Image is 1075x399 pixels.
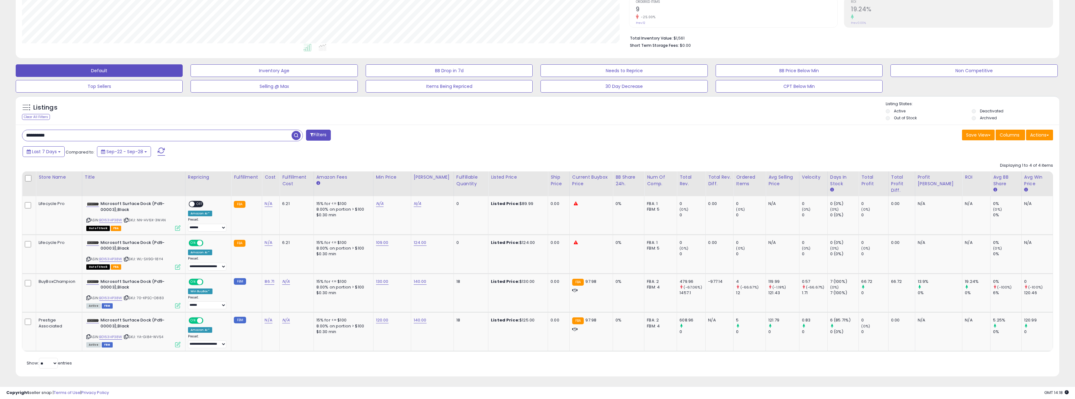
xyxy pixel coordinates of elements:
[86,226,110,231] span: All listings that are currently out of stock and unavailable for purchase on Amazon
[106,148,143,155] span: Sep-22 - Sep-28
[830,207,839,212] small: (0%)
[189,240,197,245] span: ON
[993,174,1019,187] div: Avg BB Share
[376,317,389,323] a: 120.00
[740,285,759,290] small: (-66.67%)
[680,279,705,284] div: 479.96
[680,317,705,323] div: 608.96
[376,240,389,246] a: 109.00
[86,318,99,323] img: 21HSgQ-4zCL._SL40_.jpg
[551,317,565,323] div: 0.00
[234,201,245,208] small: FBA
[830,212,859,218] div: 0 (0%)
[456,317,483,323] div: 18
[861,290,888,296] div: 0
[830,251,859,257] div: 0 (0%)
[1024,317,1053,323] div: 120.99
[647,245,672,251] div: FBM: 5
[572,317,584,324] small: FBA
[316,207,368,212] div: 8.00% on portion > $100
[736,212,766,218] div: 0
[39,317,77,329] div: Prestige Associated
[234,317,246,323] small: FBM
[265,201,272,207] a: N/A
[6,390,29,396] strong: Copyright
[980,108,1003,114] label: Deactivated
[772,285,786,290] small: (-1.19%)
[802,279,827,284] div: 0.57
[188,334,226,348] div: Preset:
[316,174,371,181] div: Amazon Fees
[918,290,962,296] div: 0%
[768,279,799,284] div: 119.99
[1024,240,1048,245] div: N/A
[54,390,80,396] a: Terms of Use
[851,21,866,25] small: Prev: 0.00%
[414,201,421,207] a: N/A
[188,256,226,271] div: Preset:
[630,43,679,48] b: Short Term Storage Fees:
[680,212,705,218] div: 0
[86,201,180,230] div: ASIN:
[265,240,272,246] a: N/A
[768,329,799,335] div: 0
[22,114,50,120] div: Clear All Filters
[830,187,834,193] small: Days In Stock.
[615,201,639,207] div: 0%
[830,201,859,207] div: 0 (0%)
[891,174,912,194] div: Total Profit Diff.
[802,174,825,181] div: Velocity
[918,240,958,245] div: N/A
[86,279,99,284] img: 21HSgQ-4zCL._SL40_.jpg
[861,207,870,212] small: (0%)
[585,278,596,284] span: 97.98
[282,201,309,207] div: 6.21
[830,285,839,290] small: (0%)
[202,318,212,323] span: OFF
[993,251,1021,257] div: 0%
[918,279,962,284] div: 13.9%
[636,0,838,4] span: Ordered Items
[993,201,1021,207] div: 0%
[806,285,824,290] small: (-66.67%)
[1044,390,1069,396] span: 2025-10-6 14:18 GMT
[66,149,94,155] span: Compared to:
[736,246,745,251] small: (0%)
[234,240,245,247] small: FBA
[768,174,797,187] div: Avg Selling Price
[316,323,368,329] div: 8.00% on portion > $100
[997,285,1012,290] small: (-100%)
[99,295,122,301] a: B0163HP38W
[191,64,357,77] button: Inventory Age
[993,246,1002,251] small: (0%)
[491,279,543,284] div: $130.00
[802,207,811,212] small: (0%)
[316,245,368,251] div: 8.00% on portion > $100
[996,130,1025,140] button: Columns
[861,251,888,257] div: 0
[894,108,906,114] label: Active
[962,130,995,140] button: Save View
[100,240,177,253] b: Microsoft Surface Dock (Pd9-00003),Black
[1024,279,1053,284] div: 0
[980,115,997,121] label: Archived
[647,201,672,207] div: FBA: 1
[414,174,451,181] div: [PERSON_NAME]
[188,327,212,333] div: Amazon AI *
[965,290,990,296] div: 0%
[802,201,827,207] div: 0
[965,279,990,284] div: 19.24%
[716,80,883,93] button: CPT Below Min
[993,279,1021,284] div: 0%
[891,279,910,284] div: 66.72
[123,295,164,300] span: | SKU: 70-KPSC-O883
[736,317,766,323] div: 5
[630,35,673,41] b: Total Inventory Value:
[491,201,543,207] div: $89.99
[99,334,122,340] a: B0163HP38W
[708,317,728,323] div: N/A
[861,329,888,335] div: 0
[491,174,545,181] div: Listed Price
[316,290,368,296] div: $0.30 min
[316,251,368,257] div: $0.30 min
